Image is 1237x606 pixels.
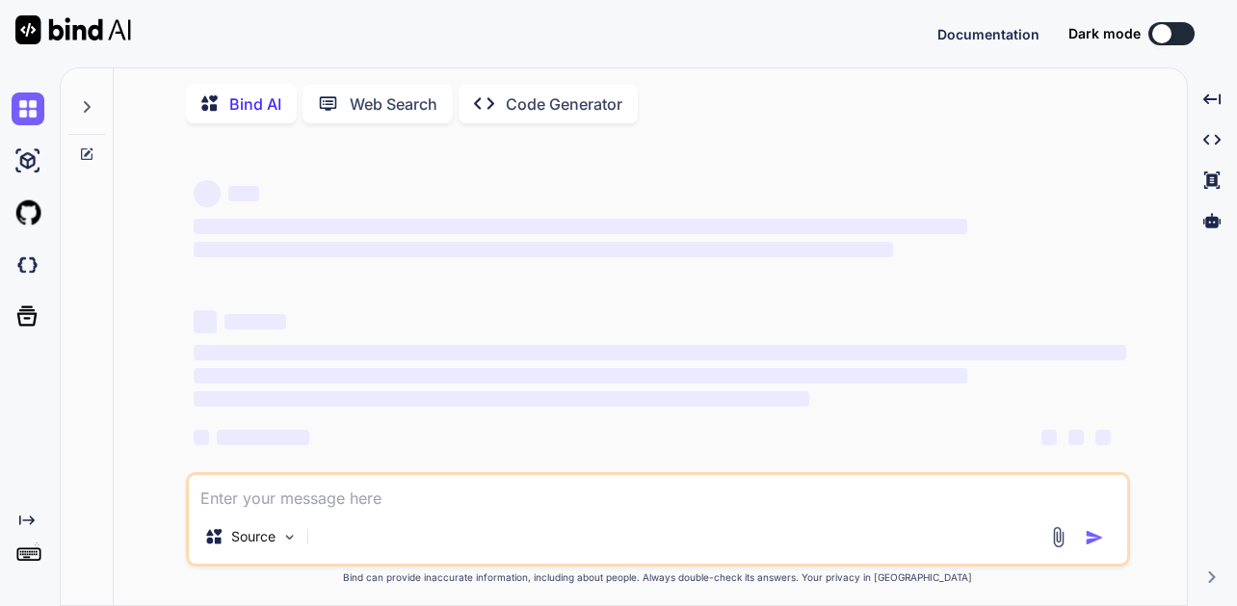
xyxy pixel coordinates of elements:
span: Dark mode [1068,24,1141,43]
span: ‌ [194,242,893,257]
span: ‌ [194,391,809,407]
span: ‌ [228,186,259,201]
span: Documentation [937,26,1040,42]
span: ‌ [194,345,1126,360]
img: ai-studio [12,145,44,177]
span: ‌ [1068,430,1084,445]
p: Web Search [350,92,437,116]
span: ‌ [194,219,967,234]
p: Bind can provide inaccurate information, including about people. Always double-check its answers.... [186,570,1130,585]
span: ‌ [217,430,309,445]
span: ‌ [1095,430,1111,445]
img: Bind AI [15,15,131,44]
button: Documentation [937,24,1040,44]
img: chat [12,92,44,125]
img: darkCloudIdeIcon [12,249,44,281]
span: ‌ [194,430,209,445]
img: attachment [1047,526,1069,548]
p: Source [231,527,276,546]
span: ‌ [194,368,967,383]
p: Code Generator [506,92,622,116]
img: Pick Models [281,529,298,545]
span: ‌ [194,310,217,333]
span: ‌ [224,314,286,329]
img: icon [1085,528,1104,547]
img: githubLight [12,197,44,229]
p: Bind AI [229,92,281,116]
span: ‌ [194,180,221,207]
span: ‌ [1041,430,1057,445]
